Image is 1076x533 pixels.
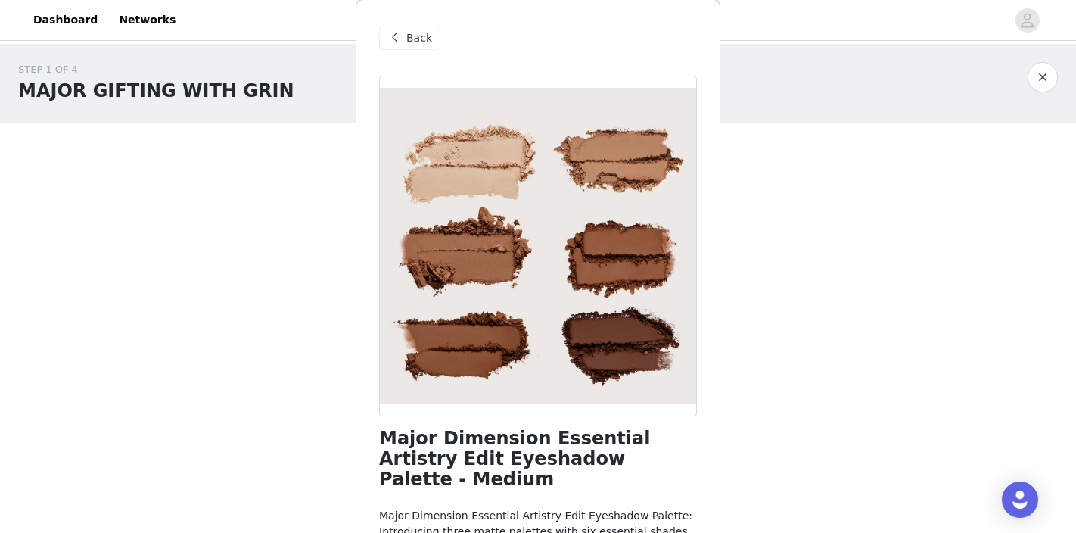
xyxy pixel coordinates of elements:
[1020,8,1034,33] div: avatar
[1002,482,1038,518] div: Open Intercom Messenger
[406,30,432,46] span: Back
[18,62,294,77] div: STEP 1 OF 4
[24,3,107,37] a: Dashboard
[110,3,185,37] a: Networks
[18,77,294,104] h1: MAJOR GIFTING WITH GRIN
[379,429,697,490] h1: Major Dimension Essential Artistry Edit Eyeshadow Palette - Medium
